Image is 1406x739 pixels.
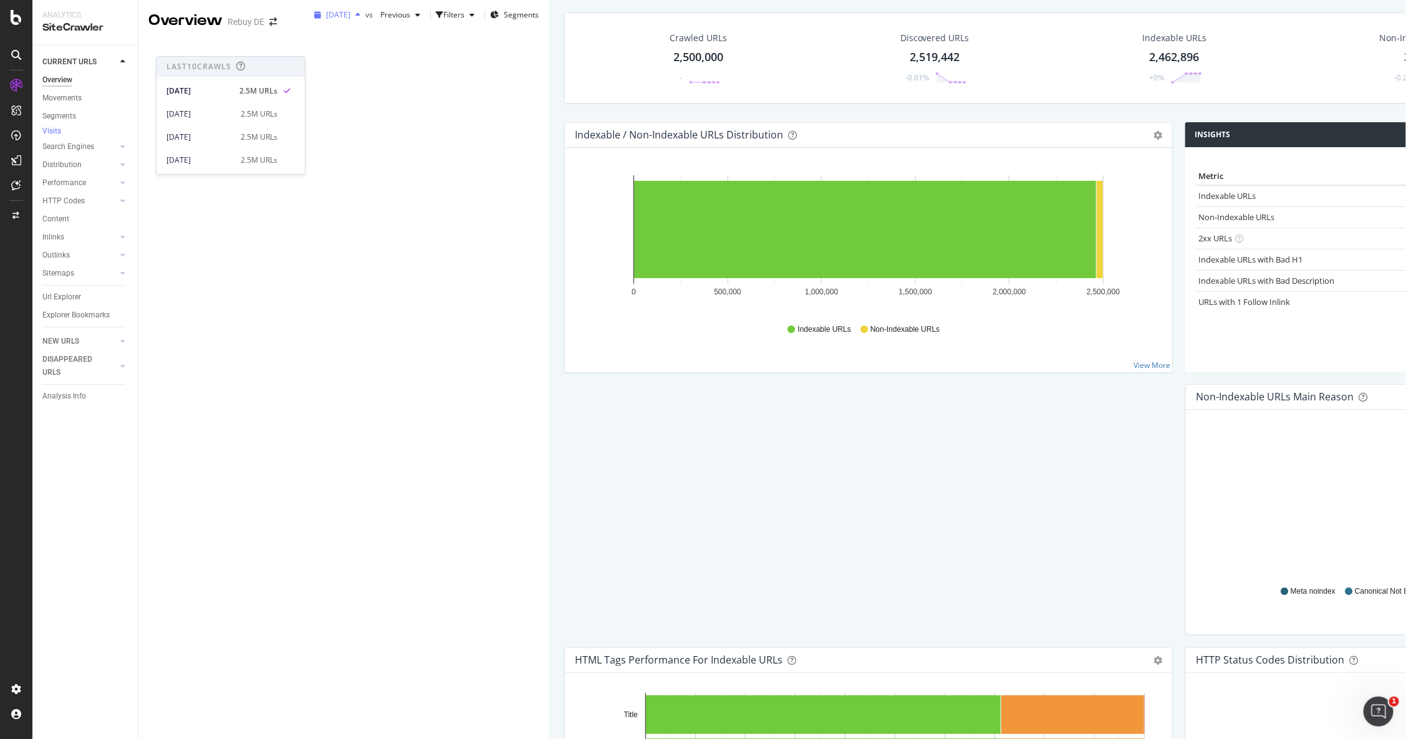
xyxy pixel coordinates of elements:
[166,61,231,72] div: Last 10 Crawls
[42,126,61,137] div: Visits
[42,21,128,35] div: SiteCrawler
[1198,211,1274,223] a: Non-Indexable URLs
[714,287,741,296] text: 500,000
[42,195,117,208] a: HTTP Codes
[166,109,233,120] div: [DATE]
[42,390,86,403] div: Analysis Info
[798,324,851,335] span: Indexable URLs
[1198,275,1334,286] a: Indexable URLs with Bad Description
[42,267,117,280] a: Sitemaps
[42,176,117,190] a: Performance
[42,390,129,403] a: Analysis Info
[42,56,117,69] a: CURRENT URLS
[1142,32,1206,44] div: Indexable URLs
[436,5,479,25] button: Filters
[42,291,129,304] a: Url Explorer
[42,110,76,123] div: Segments
[42,309,110,322] div: Explorer Bookmarks
[490,5,539,25] button: Segments
[241,132,277,143] div: 2.5M URLs
[42,125,74,138] a: Visits
[1291,586,1336,597] span: Meta noindex
[239,85,277,97] div: 2.5M URLs
[42,195,85,208] div: HTTP Codes
[575,168,1162,312] svg: A chart.
[241,155,277,166] div: 2.5M URLs
[365,9,375,20] span: vs
[900,32,970,44] div: Discovered URLs
[42,231,64,244] div: Inlinks
[42,140,94,153] div: Search Engines
[166,155,233,166] div: [DATE]
[1153,131,1162,140] div: gear
[1389,697,1399,707] span: 1
[375,9,410,20] span: Previous
[504,9,539,20] span: Segments
[42,353,105,379] div: DISAPPEARED URLS
[870,324,940,335] span: Non-Indexable URLs
[166,85,232,97] div: [DATE]
[375,5,425,25] button: Previous
[674,49,724,65] div: 2,500,000
[680,72,683,83] div: -
[326,9,350,20] span: 2025 Aug. 12th
[42,56,97,69] div: CURRENT URLS
[42,140,117,153] a: Search Engines
[1196,390,1354,403] div: Non-Indexable URLs Main Reason
[1134,360,1170,370] a: View More
[42,267,74,280] div: Sitemaps
[42,335,79,348] div: NEW URLS
[42,176,86,190] div: Performance
[269,17,277,26] div: arrow-right-arrow-left
[228,16,264,28] div: Rebuy DE
[805,287,839,296] text: 1,000,000
[42,110,129,123] a: Segments
[1153,656,1162,665] div: gear
[42,92,82,105] div: Movements
[166,132,233,143] div: [DATE]
[1150,49,1200,65] div: 2,462,896
[632,287,636,296] text: 0
[42,231,117,244] a: Inlinks
[624,710,638,719] text: Title
[241,109,277,120] div: 2.5M URLs
[42,249,70,262] div: Outlinks
[42,249,117,262] a: Outlinks
[42,213,69,226] div: Content
[1196,654,1344,666] div: HTTP Status Codes Distribution
[575,654,782,666] div: HTML Tags Performance for Indexable URLs
[42,74,129,87] a: Overview
[899,287,933,296] text: 1,500,000
[42,74,72,87] div: Overview
[42,353,117,379] a: DISAPPEARED URLS
[1364,697,1394,727] iframe: Intercom live chat
[993,287,1026,296] text: 2,000,000
[42,291,81,304] div: Url Explorer
[905,72,929,83] div: -0.01%
[1198,190,1256,201] a: Indexable URLs
[42,92,129,105] a: Movements
[910,49,960,65] div: 2,519,442
[148,10,223,31] div: Overview
[42,335,117,348] a: NEW URLS
[575,128,783,141] div: Indexable / Non-Indexable URLs Distribution
[42,10,128,21] div: Analytics
[42,158,117,171] a: Distribution
[1195,128,1230,141] h4: Insights
[42,213,129,226] a: Content
[42,309,129,322] a: Explorer Bookmarks
[1087,287,1120,296] text: 2,500,000
[1198,296,1290,307] a: URLs with 1 Follow Inlink
[1150,72,1165,83] div: +0%
[1198,233,1232,244] a: 2xx URLs
[309,5,365,25] button: [DATE]
[443,9,465,20] div: Filters
[1198,254,1302,265] a: Indexable URLs with Bad H1
[670,32,728,44] div: Crawled URLs
[42,158,82,171] div: Distribution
